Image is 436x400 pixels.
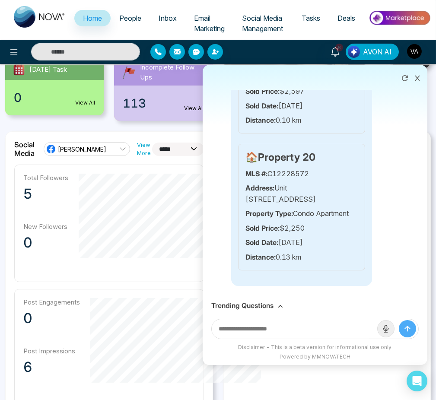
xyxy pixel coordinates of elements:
[245,253,276,261] strong: Distance:
[245,237,358,248] p: [DATE]
[302,14,320,22] span: Tasks
[233,10,293,37] a: Social Media Management
[407,371,427,391] div: Open Intercom Messenger
[245,86,358,97] p: $2,597
[368,8,431,28] img: Market-place.gif
[245,224,280,232] strong: Sold Price:
[207,353,423,361] div: Powered by MMNOVATECH
[207,343,423,351] div: Disclaimer - This is a beta version for informational use only
[23,347,80,355] p: Post Impressions
[245,102,278,110] strong: Sold Date:
[346,44,399,60] button: AVON AI
[335,44,343,51] span: 6
[245,115,358,126] p: 0.10 km
[123,94,146,112] span: 113
[245,116,276,124] strong: Distance:
[23,310,80,327] p: 0
[245,238,278,247] strong: Sold Date:
[293,10,329,26] a: Tasks
[245,101,358,112] p: [DATE]
[23,174,68,182] p: Total Followers
[211,302,274,310] h3: Trending Questions
[245,223,358,234] p: $2,250
[185,105,204,112] a: View All
[23,359,80,376] p: 6
[245,209,293,218] strong: Property Type:
[245,151,358,163] h4: 🏠
[325,44,346,59] a: 6
[337,14,355,22] span: Deals
[185,10,233,37] a: Email Marketing
[23,298,80,306] p: Post Engagements
[194,14,225,33] span: Email Marketing
[23,185,68,203] p: 5
[407,44,422,59] img: User Avatar
[245,184,274,192] strong: Address:
[245,183,358,205] p: Unit [STREET_ADDRESS]
[14,89,22,107] span: 0
[29,65,67,75] span: [DATE] Task
[140,63,206,82] span: Incomplete Follow Ups
[83,14,102,22] span: Home
[245,208,358,219] p: Condo Apartment
[111,10,150,26] a: People
[245,87,280,95] strong: Sold Price:
[23,222,68,231] p: New Followers
[258,151,315,163] strong: Property 20
[119,14,141,22] span: People
[245,169,267,178] strong: MLS #:
[109,59,218,121] a: Incomplete Follow Ups113View All
[75,99,95,107] a: View All
[14,6,66,28] img: Nova CRM Logo
[329,10,364,26] a: Deals
[245,168,358,180] p: C12228572
[137,141,152,157] a: View More
[363,47,391,57] span: AVON AI
[121,65,137,80] img: followUps.svg
[14,140,37,158] h2: Social Media
[23,234,68,251] p: 0
[58,145,106,153] span: [PERSON_NAME]
[245,252,358,263] p: 0.13 km
[242,14,283,33] span: Social Media Management
[74,10,111,26] a: Home
[150,10,185,26] a: Inbox
[159,14,177,22] span: Inbox
[12,63,26,76] img: todayTask.svg
[348,46,360,58] img: Lead Flow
